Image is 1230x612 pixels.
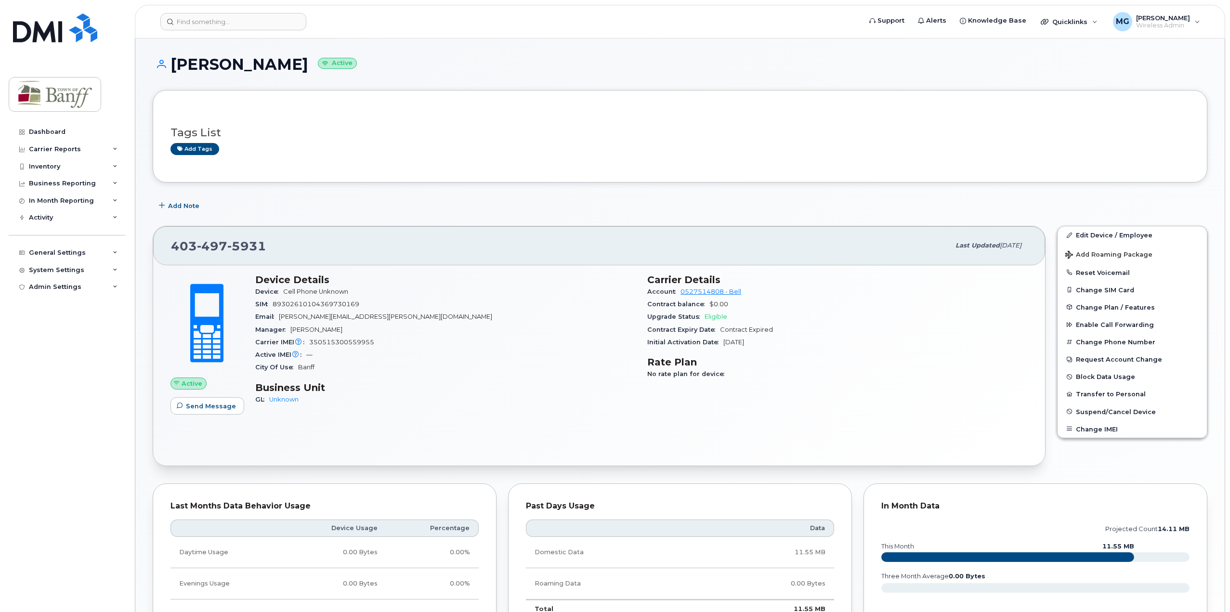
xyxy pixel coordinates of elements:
[182,379,202,388] span: Active
[647,313,705,320] span: Upgrade Status
[1102,543,1134,550] text: 11.55 MB
[720,326,773,333] span: Contract Expired
[273,300,359,308] span: 89302610104369730169
[170,568,284,599] td: Evenings Usage
[1076,321,1154,328] span: Enable Call Forwarding
[647,274,1028,286] h3: Carrier Details
[170,143,219,155] a: Add tags
[1105,525,1190,533] text: projected count
[1058,368,1207,385] button: Block Data Usage
[1058,264,1207,281] button: Reset Voicemail
[1058,244,1207,264] button: Add Roaming Package
[153,197,208,214] button: Add Note
[255,288,283,295] span: Device
[386,537,479,568] td: 0.00%
[647,356,1028,368] h3: Rate Plan
[709,300,728,308] span: $0.00
[1058,281,1207,299] button: Change SIM Card
[255,274,636,286] h3: Device Details
[171,239,266,253] span: 403
[647,300,709,308] span: Contract balance
[647,339,723,346] span: Initial Activation Date
[255,382,636,393] h3: Business Unit
[153,56,1207,73] h1: [PERSON_NAME]
[284,537,386,568] td: 0.00 Bytes
[1076,303,1155,311] span: Change Plan / Features
[955,242,1000,249] span: Last updated
[680,288,741,295] a: 0527514808 - Bell
[255,326,290,333] span: Manager
[699,537,834,568] td: 11.55 MB
[647,370,729,378] span: No rate plan for device
[284,568,386,599] td: 0.00 Bytes
[1058,420,1207,438] button: Change IMEI
[1058,403,1207,420] button: Suspend/Cancel Device
[168,201,199,210] span: Add Note
[723,339,744,346] span: [DATE]
[170,501,479,511] div: Last Months Data Behavior Usage
[170,127,1190,139] h3: Tags List
[526,568,699,599] td: Roaming Data
[170,568,479,599] tr: Weekdays from 6:00pm to 8:00am
[309,339,374,346] span: 350515300559955
[197,239,227,253] span: 497
[298,364,314,371] span: Banff
[386,520,479,537] th: Percentage
[186,402,236,411] span: Send Message
[255,300,273,308] span: SIM
[255,364,298,371] span: City Of Use
[1158,525,1190,533] tspan: 14.11 MB
[306,351,313,358] span: —
[227,239,266,253] span: 5931
[318,58,357,69] small: Active
[1058,299,1207,316] button: Change Plan / Features
[170,537,284,568] td: Daytime Usage
[699,568,834,599] td: 0.00 Bytes
[699,520,834,537] th: Data
[255,351,306,358] span: Active IMEI
[949,573,985,580] tspan: 0.00 Bytes
[386,568,479,599] td: 0.00%
[269,396,299,403] a: Unknown
[284,520,386,537] th: Device Usage
[881,543,914,550] text: this month
[170,397,244,415] button: Send Message
[1065,251,1152,260] span: Add Roaming Package
[526,537,699,568] td: Domestic Data
[1058,333,1207,351] button: Change Phone Number
[1000,242,1021,249] span: [DATE]
[283,288,348,295] span: Cell Phone Unknown
[881,501,1190,511] div: In Month Data
[526,501,834,511] div: Past Days Usage
[1076,408,1156,415] span: Suspend/Cancel Device
[705,313,727,320] span: Eligible
[255,339,309,346] span: Carrier IMEI
[1058,351,1207,368] button: Request Account Change
[255,396,269,403] span: GL
[279,313,492,320] span: [PERSON_NAME][EMAIL_ADDRESS][PERSON_NAME][DOMAIN_NAME]
[647,326,720,333] span: Contract Expiry Date
[1058,226,1207,244] a: Edit Device / Employee
[290,326,342,333] span: [PERSON_NAME]
[255,313,279,320] span: Email
[647,288,680,295] span: Account
[1058,316,1207,333] button: Enable Call Forwarding
[1058,385,1207,403] button: Transfer to Personal
[881,573,985,580] text: three month average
